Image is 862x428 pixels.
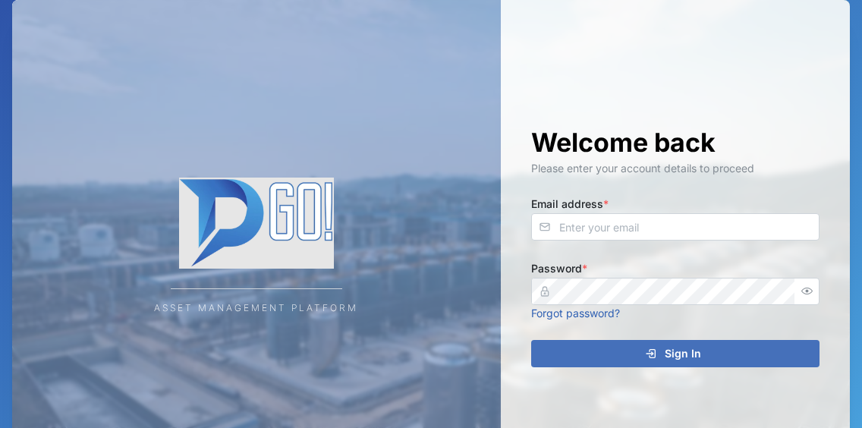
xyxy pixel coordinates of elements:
[531,196,609,212] label: Email address
[531,213,820,241] input: Enter your email
[665,341,701,367] span: Sign In
[531,160,820,177] div: Please enter your account details to proceed
[531,340,820,367] button: Sign In
[531,126,820,159] h1: Welcome back
[531,307,620,319] a: Forgot password?
[154,301,358,316] div: Asset Management Platform
[105,178,408,269] img: Company Logo
[531,260,587,277] label: Password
